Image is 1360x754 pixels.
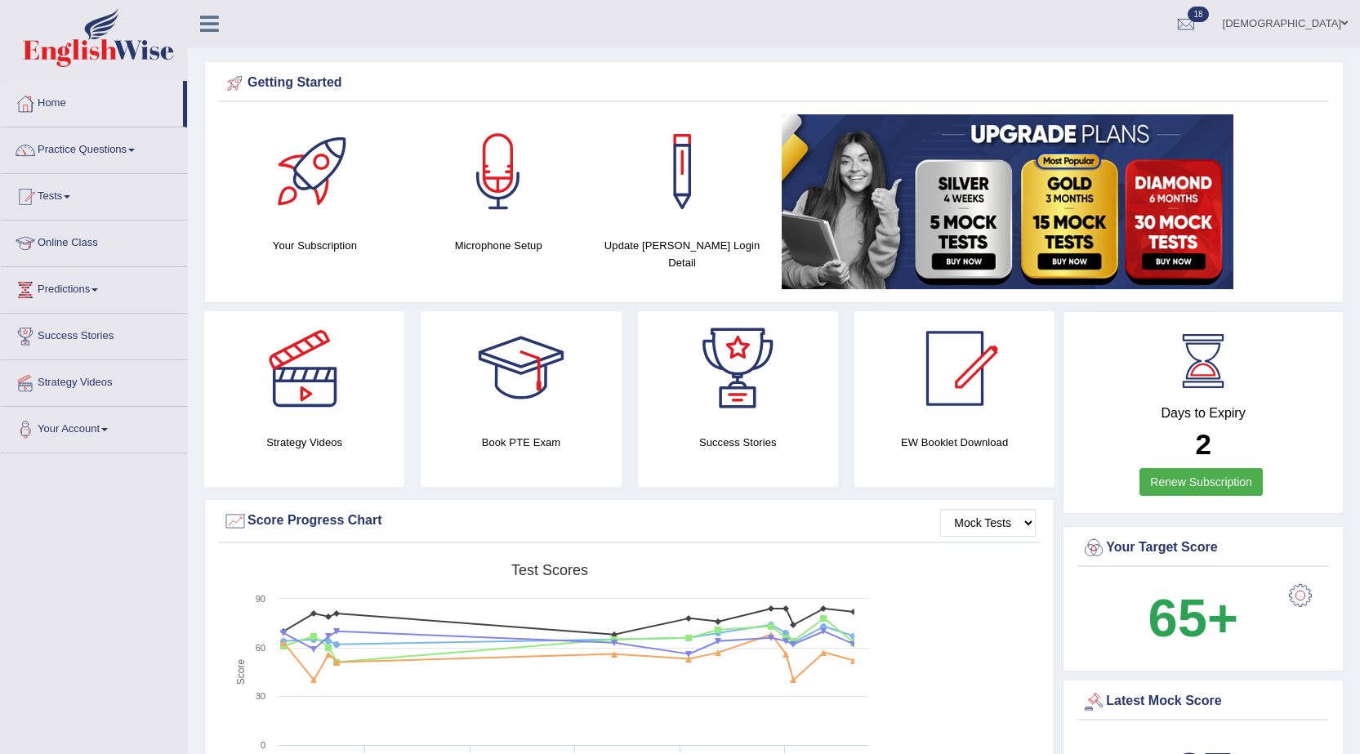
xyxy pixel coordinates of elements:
h4: Success Stories [638,434,838,451]
text: 30 [256,691,265,701]
a: Home [1,81,183,122]
a: Renew Subscription [1139,468,1263,496]
img: small5.jpg [782,114,1233,289]
div: Your Target Score [1081,536,1325,560]
h4: Microphone Setup [415,237,582,254]
h4: Your Subscription [231,237,399,254]
div: Score Progress Chart [223,509,1036,533]
div: Getting Started [223,71,1325,96]
a: Success Stories [1,314,187,355]
h4: EW Booklet Download [854,434,1055,451]
h4: Days to Expiry [1081,406,1325,421]
h4: Update [PERSON_NAME] Login Detail [599,237,766,271]
text: 0 [261,740,265,750]
text: 90 [256,594,265,604]
h4: Strategy Videos [204,434,404,451]
a: Online Class [1,221,187,261]
a: Tests [1,174,187,215]
a: Strategy Videos [1,360,187,401]
div: Latest Mock Score [1081,689,1325,714]
span: 18 [1188,7,1208,22]
b: 2 [1195,428,1211,460]
a: Predictions [1,267,187,308]
h4: Book PTE Exam [421,434,621,451]
tspan: Test scores [511,562,588,578]
b: 65+ [1148,588,1238,648]
tspan: Score [235,659,247,685]
text: 60 [256,643,265,653]
a: Your Account [1,407,187,448]
a: Practice Questions [1,127,187,168]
